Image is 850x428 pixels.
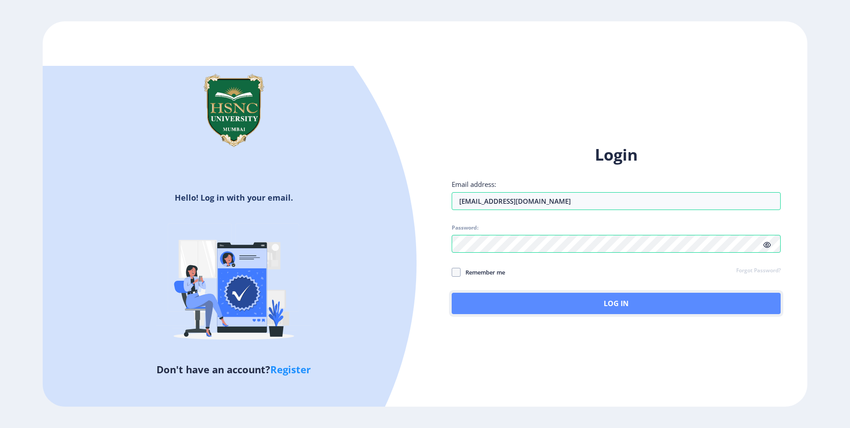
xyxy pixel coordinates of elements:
[452,180,496,189] label: Email address:
[156,206,312,362] img: Verified-rafiki.svg
[49,362,418,376] h5: Don't have an account?
[736,267,781,275] a: Forgot Password?
[452,144,781,166] h1: Login
[189,66,278,155] img: hsnc.png
[452,192,781,210] input: Email address
[461,267,505,278] span: Remember me
[452,224,478,231] label: Password:
[452,293,781,314] button: Log In
[270,363,311,376] a: Register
